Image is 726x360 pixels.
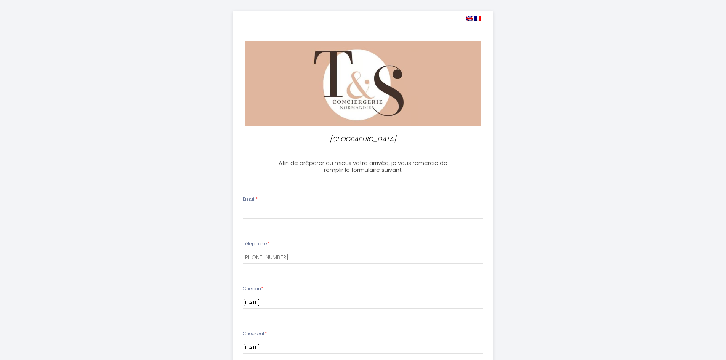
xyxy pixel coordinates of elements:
label: Checkin [243,285,263,293]
img: fr.png [474,16,481,21]
img: en.png [466,16,473,21]
label: Téléphone [243,240,269,248]
h3: Afin de préparer au mieux votre arrivée, je vous remercie de remplir le formulaire suivant [278,160,448,173]
p: [GEOGRAPHIC_DATA] [282,134,445,144]
label: Checkout [243,330,267,338]
label: Email [243,196,258,203]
